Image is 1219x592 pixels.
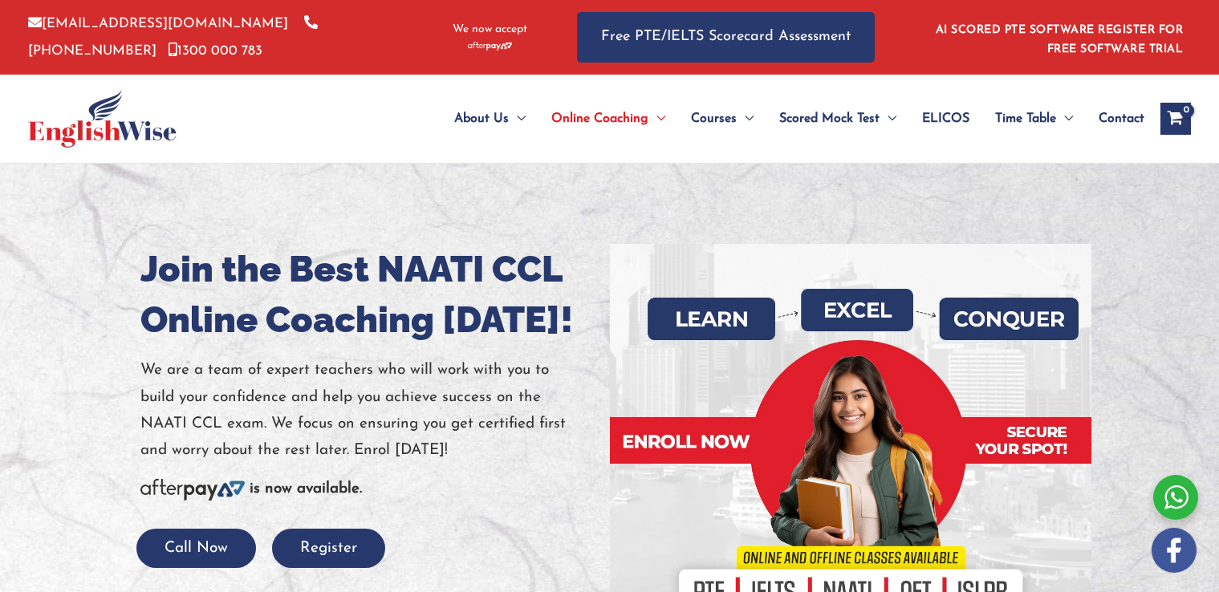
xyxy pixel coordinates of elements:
button: Call Now [136,529,256,568]
b: is now available. [250,481,362,497]
a: About UsMenu Toggle [441,91,538,147]
a: Call Now [136,541,256,556]
span: Menu Toggle [509,91,526,147]
img: cropped-ew-logo [28,90,177,148]
a: [PHONE_NUMBER] [28,17,318,57]
a: ELICOS [909,91,982,147]
span: We now accept [453,22,527,38]
img: Afterpay-Logo [468,42,512,51]
a: AI SCORED PTE SOFTWARE REGISTER FOR FREE SOFTWARE TRIAL [936,24,1184,55]
p: We are a team of expert teachers who will work with you to build your confidence and help you ach... [140,357,598,464]
span: Contact [1099,91,1144,147]
span: Time Table [995,91,1056,147]
span: Courses [691,91,737,147]
a: Free PTE/IELTS Scorecard Assessment [577,12,875,63]
button: Register [272,529,385,568]
span: Online Coaching [551,91,648,147]
span: Menu Toggle [648,91,665,147]
img: white-facebook.png [1152,528,1197,573]
a: View Shopping Cart, empty [1160,103,1191,135]
span: Menu Toggle [1056,91,1073,147]
nav: Site Navigation: Main Menu [416,91,1144,147]
h1: Join the Best NAATI CCL Online Coaching [DATE]! [140,244,598,345]
a: Register [272,541,385,556]
a: [EMAIL_ADDRESS][DOMAIN_NAME] [28,17,288,30]
span: About Us [454,91,509,147]
a: Scored Mock TestMenu Toggle [766,91,909,147]
span: Scored Mock Test [779,91,880,147]
a: 1300 000 783 [169,44,262,58]
span: Menu Toggle [737,91,754,147]
img: Afterpay-Logo [140,479,245,501]
a: Online CoachingMenu Toggle [538,91,678,147]
a: Contact [1086,91,1144,147]
span: Menu Toggle [880,91,896,147]
span: ELICOS [922,91,969,147]
a: CoursesMenu Toggle [678,91,766,147]
a: Time TableMenu Toggle [982,91,1086,147]
aside: Header Widget 1 [926,11,1191,63]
